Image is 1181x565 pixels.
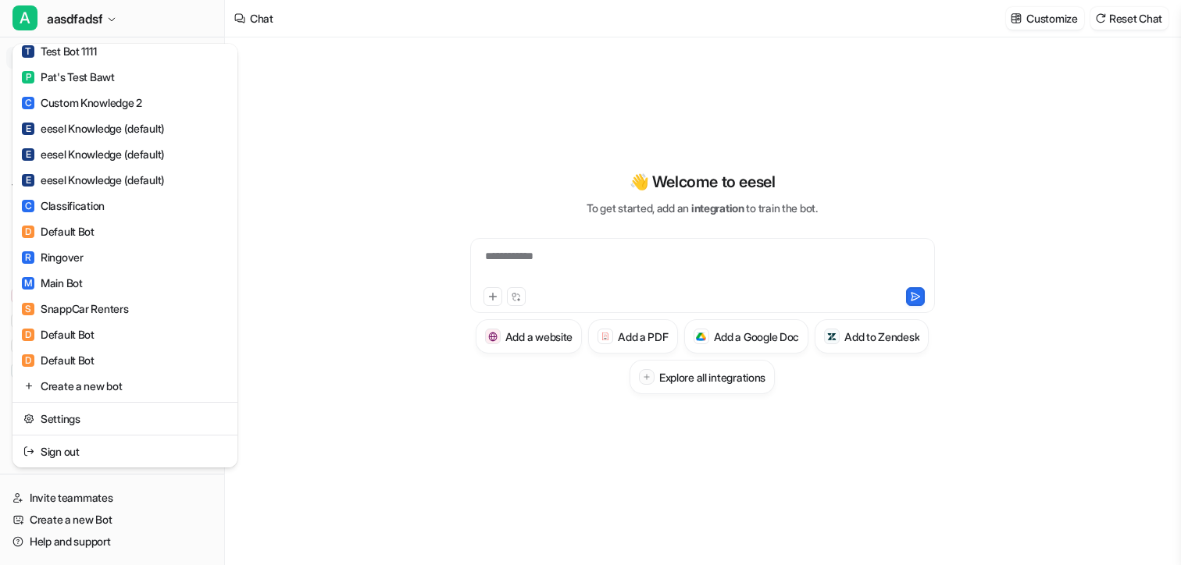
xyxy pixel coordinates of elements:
[47,8,102,30] span: aasdfadsf
[22,352,95,368] div: Default Bot
[22,277,34,290] span: M
[22,197,105,214] div: Classification
[22,354,34,367] span: D
[12,44,237,467] div: Aaasdfadsf
[22,275,83,291] div: Main Bot
[22,69,115,85] div: Pat's Test Bawt
[17,373,233,399] a: Create a new bot
[22,71,34,84] span: P
[23,410,34,427] img: reset
[22,226,34,238] span: D
[22,148,34,161] span: E
[22,43,96,59] div: Test Bot 1111
[23,443,34,460] img: reset
[22,303,34,315] span: S
[22,174,34,187] span: E
[22,123,34,135] span: E
[17,439,233,464] a: Sign out
[22,94,142,111] div: Custom Knowledge 2
[22,97,34,109] span: C
[22,200,34,212] span: C
[22,45,34,58] span: T
[12,5,37,30] span: A
[22,120,165,137] div: eesel Knowledge (default)
[22,300,129,317] div: SnappCar Renters
[22,146,165,162] div: eesel Knowledge (default)
[17,406,233,432] a: Settings
[22,329,34,341] span: D
[22,223,95,240] div: Default Bot
[22,249,84,265] div: Ringover
[22,326,95,343] div: Default Bot
[22,172,165,188] div: eesel Knowledge (default)
[23,378,34,394] img: reset
[22,251,34,264] span: R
